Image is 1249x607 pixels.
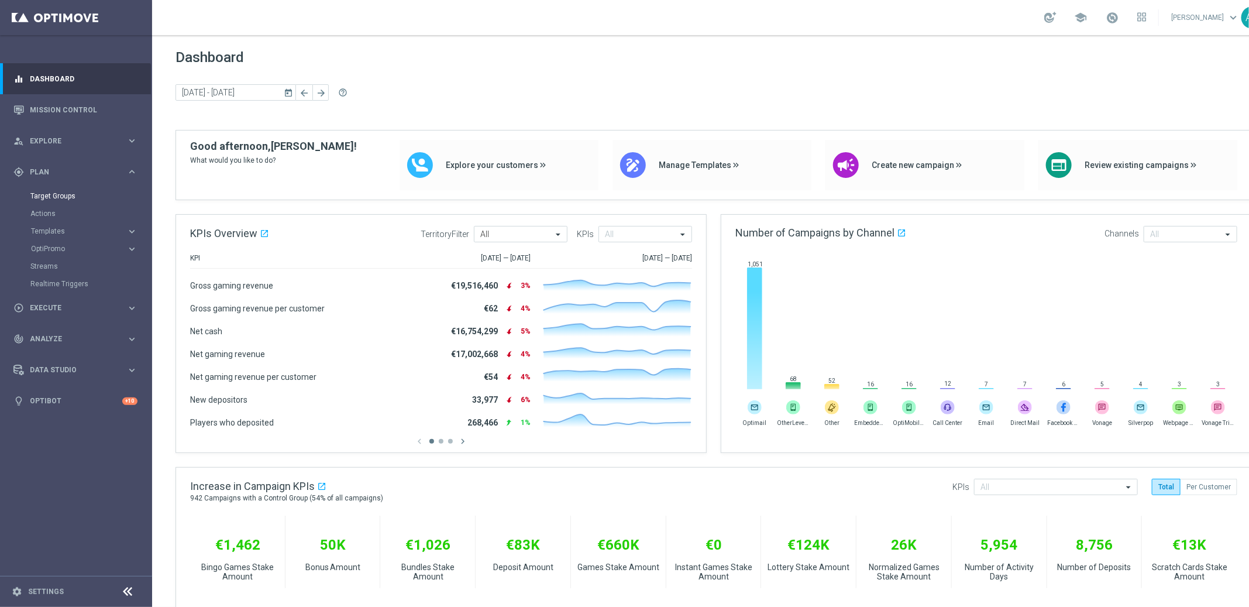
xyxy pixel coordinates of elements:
button: Templates keyboard_arrow_right [30,227,138,236]
div: OptiPromo [31,245,126,252]
span: OptiPromo [31,245,115,252]
span: Execute [30,304,126,311]
i: gps_fixed [13,167,24,177]
div: OptiPromo [30,240,151,258]
button: equalizer Dashboard [13,74,138,84]
i: lightbulb [13,396,24,406]
button: play_circle_outline Execute keyboard_arrow_right [13,303,138,313]
div: Dashboard [13,63,137,94]
div: +10 [122,397,137,405]
span: school [1074,11,1087,24]
a: Settings [28,588,64,595]
div: Plan [13,167,126,177]
span: Templates [31,228,115,235]
i: keyboard_arrow_right [126,334,137,345]
a: Actions [30,209,122,218]
button: lightbulb Optibot +10 [13,396,138,406]
button: OptiPromo keyboard_arrow_right [30,244,138,253]
i: person_search [13,136,24,146]
a: Optibot [30,386,122,417]
div: Templates [30,222,151,240]
a: Realtime Triggers [30,279,122,289]
i: play_circle_outline [13,303,24,313]
button: person_search Explore keyboard_arrow_right [13,136,138,146]
i: keyboard_arrow_right [126,166,137,177]
div: Streams [30,258,151,275]
i: keyboard_arrow_right [126,244,137,255]
i: settings [12,587,22,597]
a: Dashboard [30,63,137,94]
button: Data Studio keyboard_arrow_right [13,365,138,375]
i: keyboard_arrow_right [126,226,137,237]
button: gps_fixed Plan keyboard_arrow_right [13,167,138,177]
div: Actions [30,205,151,222]
button: track_changes Analyze keyboard_arrow_right [13,334,138,344]
div: Analyze [13,334,126,344]
button: Mission Control [13,105,138,115]
a: Streams [30,262,122,271]
i: keyboard_arrow_right [126,303,137,314]
i: track_changes [13,334,24,344]
span: keyboard_arrow_down [1227,11,1240,24]
div: Execute [13,303,126,313]
i: equalizer [13,74,24,84]
div: Explore [13,136,126,146]
span: Data Studio [30,366,126,373]
span: Plan [30,169,126,176]
a: [PERSON_NAME]keyboard_arrow_down [1171,9,1241,26]
i: keyboard_arrow_right [126,135,137,146]
span: Explore [30,138,126,145]
i: keyboard_arrow_right [126,365,137,376]
div: Realtime Triggers [30,275,151,293]
span: Analyze [30,335,126,342]
div: Data Studio [13,365,126,375]
div: Mission Control [13,94,137,125]
div: Templates [31,228,126,235]
div: Target Groups [30,187,151,205]
div: Optibot [13,386,137,417]
a: Target Groups [30,191,122,201]
a: Mission Control [30,94,137,125]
